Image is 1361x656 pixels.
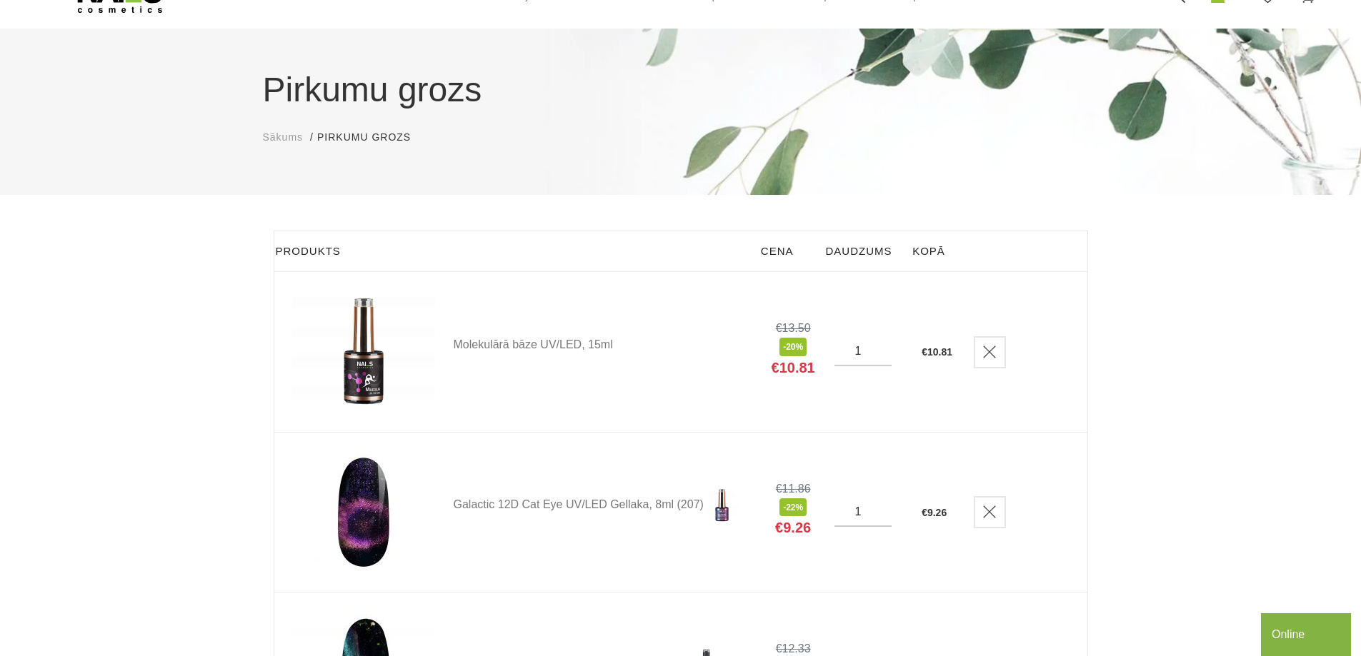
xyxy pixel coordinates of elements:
[776,642,811,655] s: €12.33
[817,231,904,272] th: Daudzums
[904,231,955,272] th: Kopā
[454,488,752,523] a: Galactic 12D Cat Eye UV/LED Gellaka, 8ml (207)
[1261,610,1354,656] iframe: chat widget
[776,322,811,334] s: €13.50
[292,293,435,410] img: Molekulārā bāze UV/LED, 15ml
[317,130,425,145] li: Pirkumu grozs
[752,231,817,272] th: Cena
[779,498,807,516] span: -22%
[779,338,807,355] span: -20%
[974,496,1006,528] a: Delete
[775,519,811,536] span: €9.26
[263,131,304,143] span: Sākums
[927,346,952,358] span: 10.81
[922,507,927,518] span: €
[263,130,304,145] a: Sākums
[974,336,1006,368] a: Delete
[776,483,811,495] s: €11.86
[922,346,927,358] span: €
[274,231,752,272] th: Produkts
[704,488,739,523] img: Daudzdimensionāla magnētiskā gellaka, kas satur smalkas, atstarojošas hroma daļiņas. Ar īpaša mag...
[292,454,435,570] img: Galactic 12D Cat Eye UV/LED Gellaka, 8ml (207)
[772,359,815,376] span: €10.81
[263,64,1099,116] h1: Pirkumu grozs
[454,339,752,350] a: Molekulārā bāze UV/LED, 15ml
[927,507,947,518] span: 9.26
